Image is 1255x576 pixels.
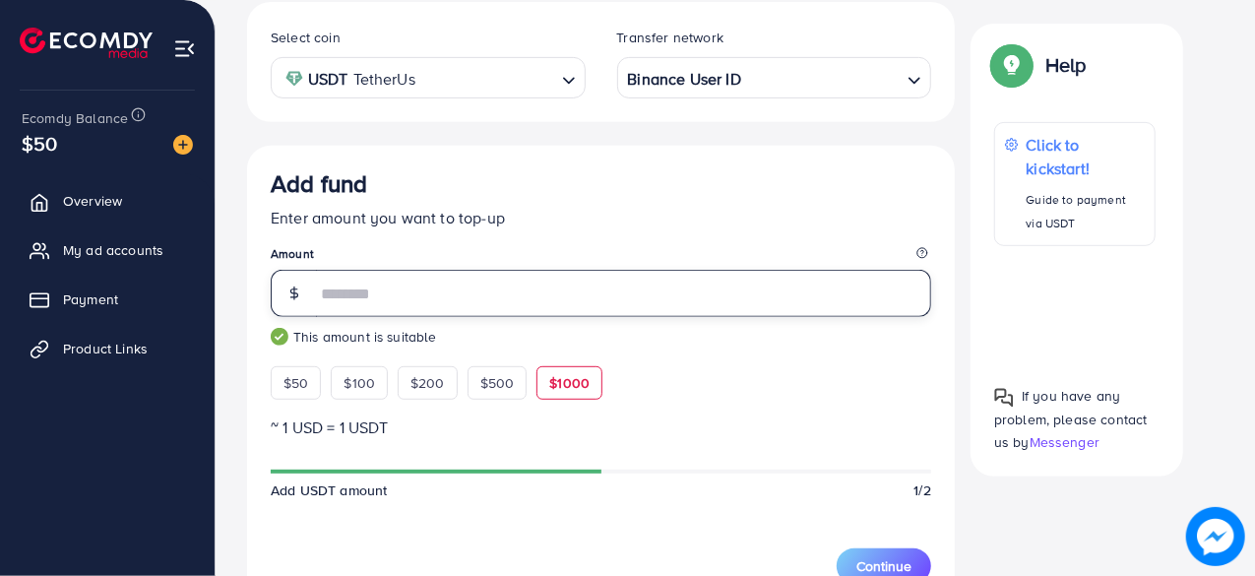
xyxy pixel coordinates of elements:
a: Payment [15,280,200,319]
span: Product Links [63,339,148,358]
strong: Binance User ID [628,65,741,94]
span: Messenger [1030,432,1099,452]
input: Search for option [748,63,900,94]
input: Search for option [421,63,554,94]
span: Overview [63,191,122,211]
p: ~ 1 USD = 1 USDT [271,416,931,439]
span: My ad accounts [63,240,163,260]
span: $1000 [549,373,590,393]
img: image [1189,510,1242,563]
div: Search for option [271,57,586,97]
p: Help [1045,53,1087,77]
span: Continue [856,556,911,576]
a: My ad accounts [15,230,200,270]
span: TetherUs [353,65,415,94]
span: If you have any problem, please contact us by [994,386,1148,451]
span: Ecomdy Balance [22,108,128,128]
span: $100 [344,373,375,393]
a: Product Links [15,329,200,368]
img: Popup guide [994,387,1014,407]
legend: Amount [271,245,931,270]
span: $500 [480,373,515,393]
div: Search for option [617,57,932,97]
img: coin [285,70,303,88]
span: 1/2 [914,480,931,500]
a: Overview [15,181,200,221]
span: $200 [410,373,445,393]
span: $50 [283,373,308,393]
span: $50 [22,129,57,158]
span: Payment [63,289,118,309]
img: menu [173,37,196,60]
p: Click to kickstart! [1027,133,1145,180]
img: Popup guide [994,47,1030,83]
h3: Add fund [271,169,367,198]
img: logo [20,28,153,58]
label: Select coin [271,28,341,47]
p: Guide to payment via USDT [1027,188,1145,235]
img: guide [271,328,288,346]
label: Transfer network [617,28,724,47]
p: Enter amount you want to top-up [271,206,931,229]
small: This amount is suitable [271,327,931,347]
span: Add USDT amount [271,480,387,500]
strong: USDT [308,65,348,94]
img: image [173,135,193,155]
